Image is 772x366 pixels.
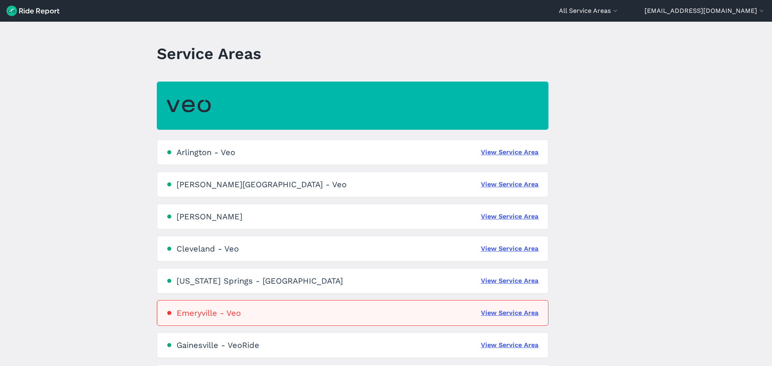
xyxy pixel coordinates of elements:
div: Arlington - Veo [177,147,235,157]
img: Veo [166,95,211,117]
div: Cleveland - Veo [177,244,239,254]
div: Gainesville - VeoRide [177,340,259,350]
button: [EMAIL_ADDRESS][DOMAIN_NAME] [645,6,766,16]
div: Emeryville - Veo [177,308,241,318]
a: View Service Area [481,276,538,286]
a: View Service Area [481,147,538,157]
a: View Service Area [481,308,538,318]
div: [PERSON_NAME][GEOGRAPHIC_DATA] - Veo [177,180,347,189]
a: View Service Area [481,180,538,189]
h1: Service Areas [157,43,261,65]
img: Ride Report [6,6,60,16]
a: View Service Area [481,244,538,254]
button: All Service Areas [559,6,619,16]
div: [PERSON_NAME] [177,212,242,221]
a: View Service Area [481,212,538,221]
a: View Service Area [481,340,538,350]
div: [US_STATE] Springs - [GEOGRAPHIC_DATA] [177,276,343,286]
